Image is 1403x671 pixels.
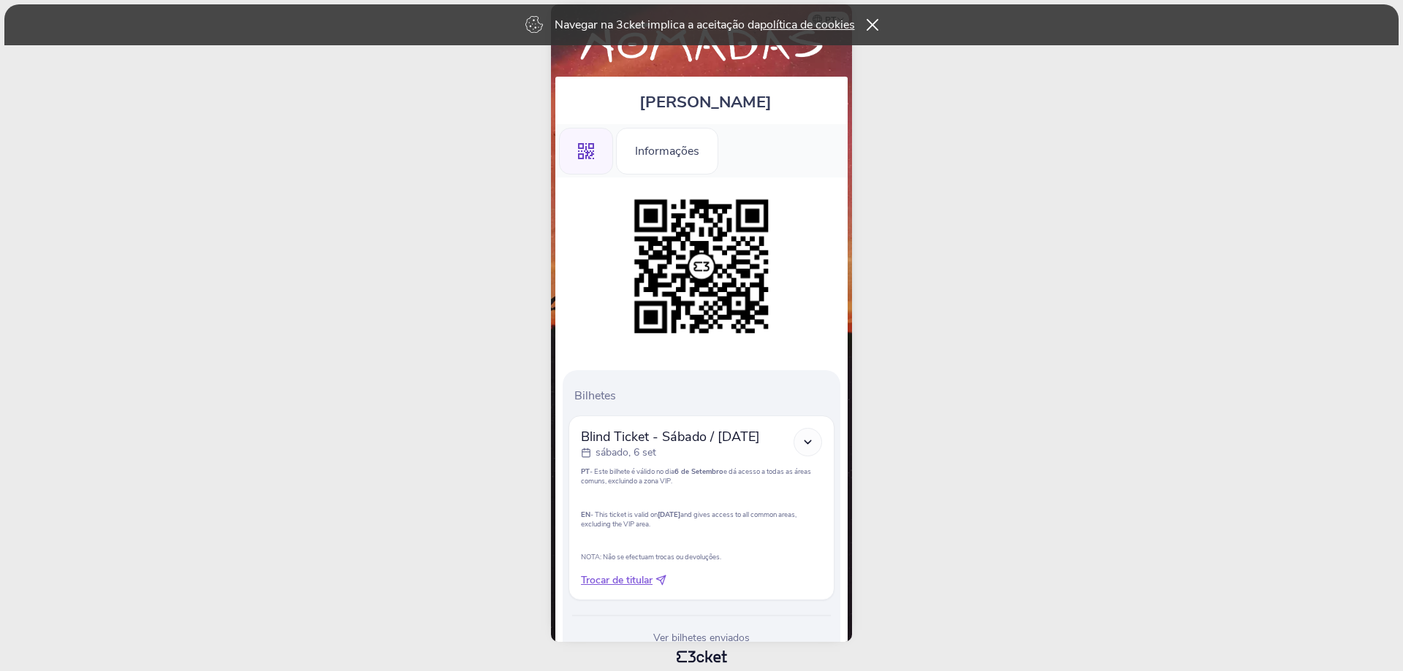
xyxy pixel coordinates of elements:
[639,91,772,113] span: [PERSON_NAME]
[627,192,776,341] img: 7d2206a19fc24703900498c59ffdfcea.png
[555,17,855,33] p: Navegar na 3cket implica a aceitação da
[674,467,723,476] strong: 6 de Setembro
[581,467,590,476] strong: PT
[616,142,718,158] a: Informações
[581,510,822,529] p: - This ticket is valid on and gives access to all common areas, excluding the VIP area.
[760,17,855,33] a: política de cookies
[658,510,680,519] strong: [DATE]
[569,631,834,645] div: Ver bilhetes enviados
[581,573,653,588] span: Trocar de titular
[574,388,834,404] p: Bilhetes
[581,467,822,486] p: - Este bilhete é válido no dia e dá acesso a todas as áreas comuns, excluindo a zona VIP.
[596,445,656,460] p: sábado, 6 set
[581,510,590,519] strong: EN
[581,428,760,445] span: Blind Ticket - Sábado / [DATE]
[581,552,822,561] p: NOTA: Não se efectuam trocas ou devoluções.
[616,128,718,175] div: Informações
